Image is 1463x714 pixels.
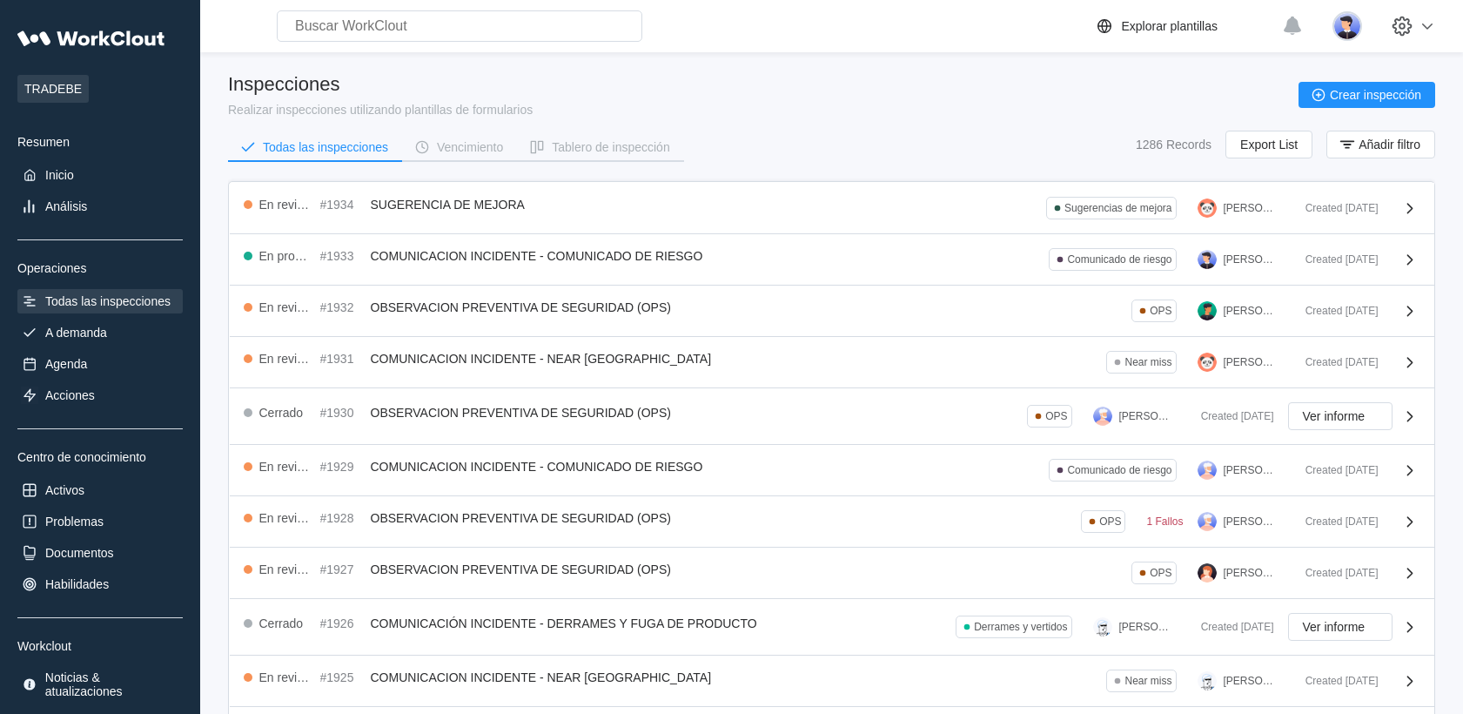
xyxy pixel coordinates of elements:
[371,300,671,314] span: OBSERVACION PREVENTIVA DE SEGURIDAD (OPS)
[1326,131,1435,158] button: Añadir filtro
[45,670,179,698] div: Noticias & atualizaciones
[259,249,313,263] div: En progreso
[228,103,533,117] div: Realizar inspecciones utilizando plantillas de formularios
[17,478,183,502] a: Activos
[320,352,364,366] div: #1931
[1292,356,1379,368] div: Created [DATE]
[45,546,114,560] div: Documentos
[1240,138,1298,151] span: Export List
[320,300,364,314] div: #1932
[277,10,642,42] input: Buscar WorkClout
[230,183,1434,234] a: En revisión#1934SUGERENCIA DE MEJORASugerencias de mejora[PERSON_NAME]Created [DATE]
[1292,305,1379,317] div: Created [DATE]
[320,511,364,525] div: #1928
[1224,567,1278,579] div: [PERSON_NAME]
[17,383,183,408] a: Acciones
[228,73,533,96] div: Inspecciones
[17,450,183,464] div: Centro de conocimiento
[230,445,1434,496] a: En revisión#1929COMUNICACION INCIDENTE - COMUNICADO DE RIESGOComunicado de riesgo[PERSON_NAME]Cre...
[371,406,671,420] span: OBSERVACION PREVENTIVA DE SEGURIDAD (OPS)
[1303,621,1366,633] span: Ver informe
[1292,515,1379,528] div: Created [DATE]
[1292,675,1379,687] div: Created [DATE]
[1359,138,1420,151] span: Añadir filtro
[259,511,313,525] div: En revisión
[1067,464,1171,476] div: Comunicado de riesgo
[1292,567,1379,579] div: Created [DATE]
[17,75,89,103] span: TRADEBE
[259,406,304,420] div: Cerrado
[230,234,1434,286] a: En progreso#1933COMUNICACION INCIDENTE - COMUNICADO DE RIESGOComunicado de riesgo[PERSON_NAME]Cre...
[45,388,95,402] div: Acciones
[45,294,171,308] div: Todas las inspecciones
[45,168,74,182] div: Inicio
[1224,356,1278,368] div: [PERSON_NAME]
[228,134,402,160] button: Todas las inspecciones
[1332,11,1362,41] img: user-5.png
[1122,19,1218,33] div: Explorar plantillas
[259,460,313,474] div: En revisión
[230,599,1434,656] a: Cerrado#1926COMUNICACIÓN INCIDENTE - DERRAMES Y FUGA DE PRODUCTODerrames y vertidos[PERSON_NAME]C...
[259,616,304,630] div: Cerrado
[1224,305,1278,317] div: [PERSON_NAME] DE LOS [PERSON_NAME]
[320,406,364,420] div: #1930
[320,198,364,212] div: #1934
[1288,402,1393,430] button: Ver informe
[320,562,364,576] div: #1927
[371,562,671,576] span: OBSERVACION PREVENTIVA DE SEGURIDAD (OPS)
[1288,613,1393,641] button: Ver informe
[17,163,183,187] a: Inicio
[259,562,313,576] div: En revisión
[230,388,1434,445] a: Cerrado#1930OBSERVACION PREVENTIVA DE SEGURIDAD (OPS)OPS[PERSON_NAME]Created [DATE]Ver informe
[320,460,364,474] div: #1929
[371,616,757,630] span: COMUNICACIÓN INCIDENTE - DERRAMES Y FUGA DE PRODUCTO
[1292,464,1379,476] div: Created [DATE]
[230,496,1434,548] a: En revisión#1928OBSERVACION PREVENTIVA DE SEGURIDAD (OPS)OPS1 Fallos[PERSON_NAME]Created [DATE]
[1119,410,1173,422] div: [PERSON_NAME]
[1198,461,1217,480] img: user-3.png
[1330,89,1421,101] span: Crear inspección
[17,261,183,275] div: Operaciones
[371,352,712,366] span: COMUNICACION INCIDENTE - NEAR [GEOGRAPHIC_DATA]
[1198,563,1217,583] img: user-2.png
[17,667,183,702] a: Noticias & atualizaciones
[263,141,388,153] div: Todas las inspecciones
[45,515,104,529] div: Problemas
[371,249,703,263] span: COMUNICACION INCIDENTE - COMUNICADO DE RIESGO
[1224,464,1278,476] div: [PERSON_NAME]
[1045,410,1067,422] div: OPS
[17,572,183,596] a: Habilidades
[1150,305,1171,317] div: OPS
[371,511,671,525] span: OBSERVACION PREVENTIVA DE SEGURIDAD (OPS)
[17,289,183,313] a: Todas las inspecciones
[1303,410,1366,422] span: Ver informe
[1292,253,1379,266] div: Created [DATE]
[17,509,183,534] a: Problemas
[1099,515,1121,528] div: OPS
[371,460,703,474] span: COMUNICACION INCIDENTE - COMUNICADO DE RIESGO
[1136,138,1211,152] div: 1286 Records
[45,326,107,340] div: A demanda
[45,199,87,213] div: Análisis
[1292,202,1379,214] div: Created [DATE]
[230,337,1434,388] a: En revisión#1931COMUNICACION INCIDENTE - NEAR [GEOGRAPHIC_DATA]Near miss[PERSON_NAME]Created [DATE]
[1198,199,1217,218] img: panda.png
[1067,253,1171,266] div: Comunicado de riesgo
[1224,253,1278,266] div: [PERSON_NAME]
[552,141,669,153] div: Tablero de inspección
[371,670,712,684] span: COMUNICACION INCIDENTE - NEAR [GEOGRAPHIC_DATA]
[320,670,364,684] div: #1925
[1146,515,1183,528] div: 1 Fallos
[17,320,183,345] a: A demanda
[1198,353,1217,372] img: panda.png
[230,286,1434,337] a: En revisión#1932OBSERVACION PREVENTIVA DE SEGURIDAD (OPS)OPS[PERSON_NAME] DE LOS [PERSON_NAME]Cre...
[1094,16,1274,37] a: Explorar plantillas
[1198,512,1217,531] img: user-3.png
[1224,675,1278,687] div: [PERSON_NAME]
[1224,515,1278,528] div: [PERSON_NAME]
[517,134,683,160] button: Tablero de inspección
[320,616,364,630] div: #1926
[259,670,313,684] div: En revisión
[17,541,183,565] a: Documentos
[371,198,525,212] span: SUGERENCIA DE MEJORA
